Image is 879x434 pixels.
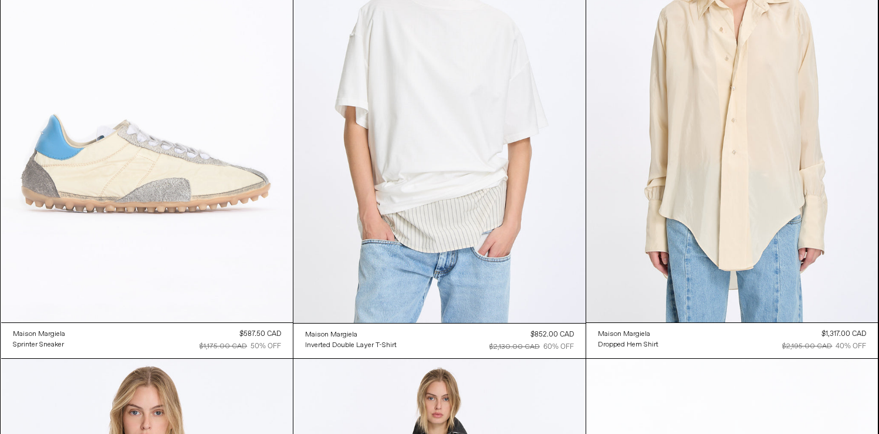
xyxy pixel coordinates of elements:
a: Inverted Double Layer T-Shirt [305,340,397,351]
div: Maison Margiela [598,329,650,339]
a: Maison Margiela [305,329,397,340]
div: Sprinter Sneaker [13,340,64,350]
div: $1,317.00 CAD [821,329,866,339]
div: $2,195.00 CAD [782,341,832,352]
div: 60% OFF [543,342,574,352]
div: $1,175.00 CAD [200,341,247,352]
div: Dropped Hem Shirt [598,340,658,350]
a: Maison Margiela [598,329,658,339]
div: 50% OFF [251,341,281,352]
a: Dropped Hem Shirt [598,339,658,350]
div: Maison Margiela [305,330,357,340]
div: 40% OFF [836,341,866,352]
div: $852.00 CAD [530,329,574,340]
div: $2,130.00 CAD [489,342,540,352]
div: $587.50 CAD [239,329,281,339]
a: Maison Margiela [13,329,65,339]
a: Sprinter Sneaker [13,339,65,350]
